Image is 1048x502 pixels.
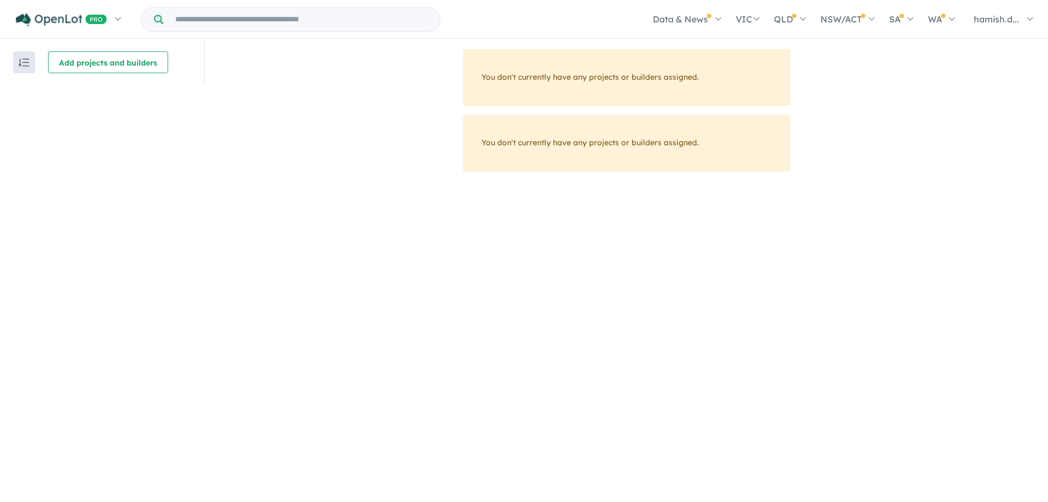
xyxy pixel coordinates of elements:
img: sort.svg [19,58,29,67]
div: You don't currently have any projects or builders assigned. [463,49,790,106]
div: You don't currently have any projects or builders assigned. [463,115,790,172]
img: Openlot PRO Logo White [16,13,107,27]
input: Try estate name, suburb, builder or developer [165,8,438,31]
button: Add projects and builders [48,51,168,73]
span: hamish.d... [974,14,1019,25]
